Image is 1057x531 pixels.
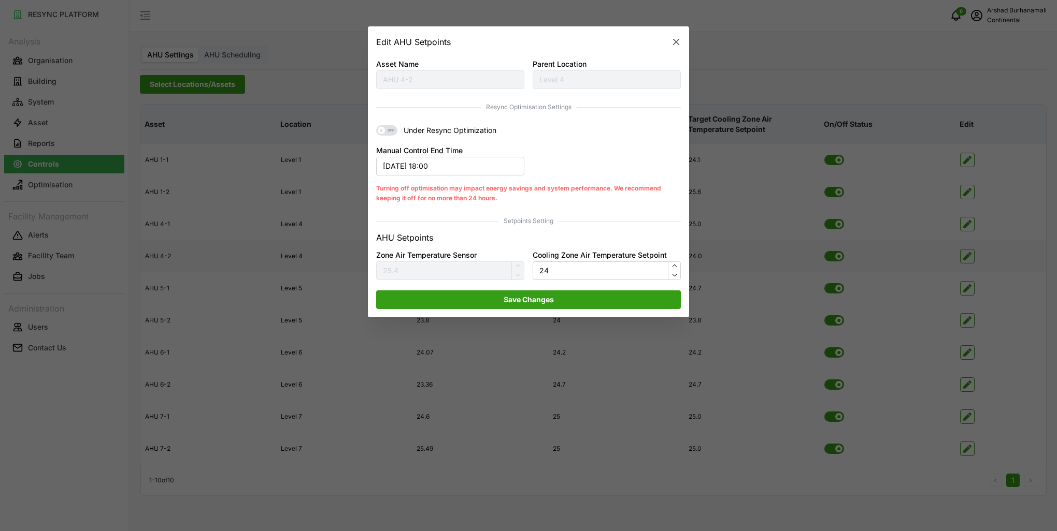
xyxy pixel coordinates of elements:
label: Zone Air Temperature Sensor [376,249,477,261]
span: OFF [385,126,397,136]
button: Save Changes [376,290,681,309]
label: Asset Name [376,58,419,70]
p: AHU Setpoints [376,231,433,244]
label: Manual Control End Time [376,145,463,157]
button: [DATE] 18:00 [376,157,524,175]
p: Turning off optimisation may impact energy savings and system performance. We recommend keeping i... [376,184,681,203]
span: Resync Optimisation Settings [376,102,681,112]
span: Save Changes [504,291,554,308]
span: Under Resync Optimization [397,126,496,136]
h2: Edit AHU Setpoints [376,38,451,46]
label: Parent Location [533,58,587,70]
span: Setpoints Setting [376,217,681,227]
label: Cooling Zone Air Temperature Setpoint [533,249,667,261]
